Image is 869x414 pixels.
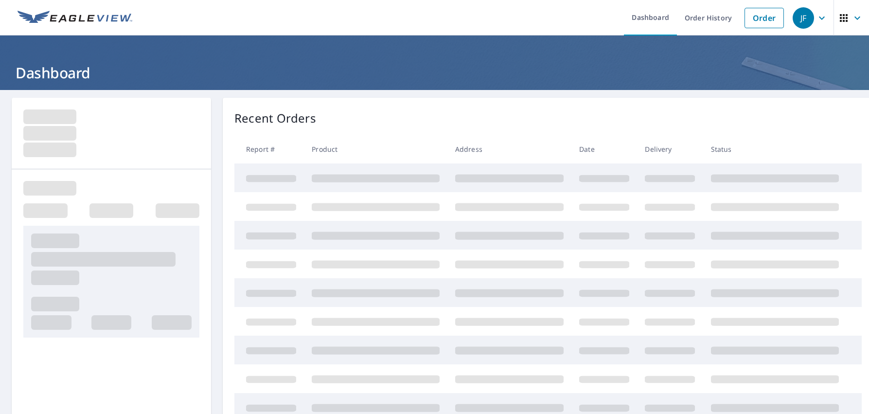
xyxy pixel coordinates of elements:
[18,11,132,25] img: EV Logo
[793,7,814,29] div: JF
[637,135,703,163] th: Delivery
[304,135,447,163] th: Product
[571,135,637,163] th: Date
[703,135,847,163] th: Status
[234,135,304,163] th: Report #
[447,135,571,163] th: Address
[745,8,784,28] a: Order
[12,63,857,83] h1: Dashboard
[234,109,316,127] p: Recent Orders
